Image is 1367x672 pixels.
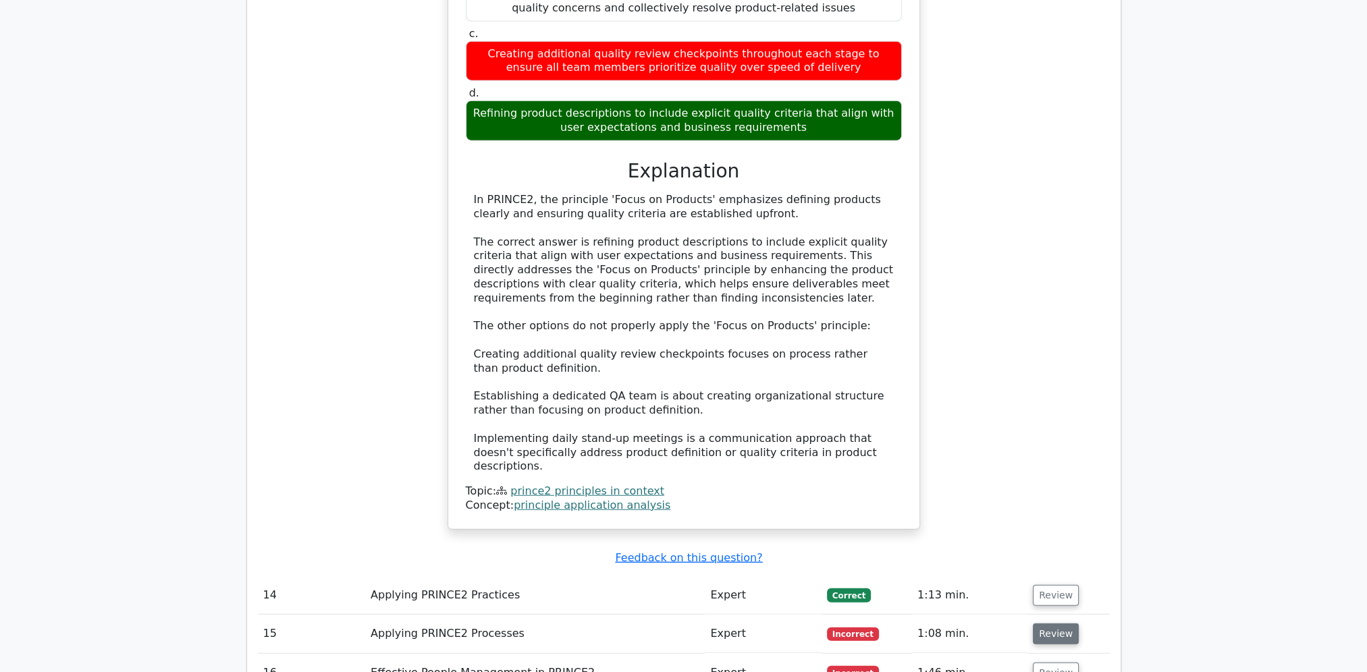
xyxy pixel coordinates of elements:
a: prince2 principles in context [510,484,664,497]
div: Creating additional quality review checkpoints throughout each stage to ensure all team members p... [466,41,902,82]
td: Expert [705,615,821,653]
a: Feedback on this question? [615,551,762,564]
td: Applying PRINCE2 Processes [365,615,705,653]
span: Correct [827,588,871,602]
td: Applying PRINCE2 Practices [365,576,705,615]
span: d. [469,86,479,99]
td: 14 [258,576,365,615]
div: Topic: [466,484,902,499]
div: Concept: [466,499,902,513]
td: Expert [705,576,821,615]
div: Refining product descriptions to include explicit quality criteria that align with user expectati... [466,101,902,141]
td: 1:08 min. [912,615,1027,653]
div: In PRINCE2, the principle 'Focus on Products' emphasizes defining products clearly and ensuring q... [474,193,894,474]
span: c. [469,27,479,40]
button: Review [1033,623,1079,644]
span: Incorrect [827,627,879,641]
td: 1:13 min. [912,576,1027,615]
a: principle application analysis [514,499,670,511]
button: Review [1033,585,1079,606]
h3: Explanation [474,160,894,183]
td: 15 [258,615,365,653]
